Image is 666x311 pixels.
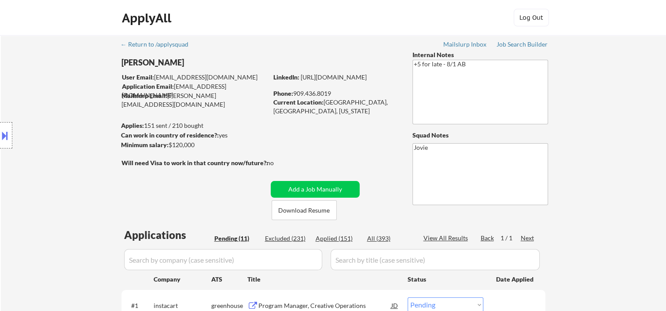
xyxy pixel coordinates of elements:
[121,159,268,166] strong: Will need Visa to work in that country now/future?:
[124,230,211,240] div: Applications
[481,234,495,242] div: Back
[514,9,549,26] button: Log Out
[521,234,535,242] div: Next
[265,234,309,243] div: Excluded (231)
[273,89,398,98] div: 909.436.8019
[122,82,268,99] div: [EMAIL_ADDRESS][DOMAIN_NAME]
[211,301,247,310] div: greenhouse
[122,11,174,25] div: ApplyAll
[122,73,268,82] div: [EMAIL_ADDRESS][DOMAIN_NAME]
[271,181,360,198] button: Add a Job Manually
[131,301,147,310] div: #1
[154,275,211,284] div: Company
[121,57,302,68] div: [PERSON_NAME]
[267,159,292,167] div: no
[124,249,322,270] input: Search by company (case sensitive)
[497,41,548,50] a: Job Search Builder
[258,301,391,310] div: Program Manager, Creative Operations
[121,91,268,108] div: [PERSON_NAME][EMAIL_ADDRESS][DOMAIN_NAME]
[121,131,219,139] strong: Can work in country of residence?:
[412,131,548,140] div: Squad Notes
[316,234,360,243] div: Applied (151)
[121,121,268,130] div: 151 sent / 210 bought
[273,73,299,81] strong: LinkedIn:
[500,234,521,242] div: 1 / 1
[247,275,399,284] div: Title
[408,271,483,287] div: Status
[121,131,265,140] div: yes
[497,41,548,47] div: Job Search Builder
[211,275,247,284] div: ATS
[273,98,324,106] strong: Current Location:
[367,234,411,243] div: All (393)
[154,301,211,310] div: instacart
[331,249,540,270] input: Search by title (case sensitive)
[496,275,535,284] div: Date Applied
[412,51,548,59] div: Internal Notes
[273,98,398,115] div: [GEOGRAPHIC_DATA], [GEOGRAPHIC_DATA], [US_STATE]
[443,41,487,50] a: Mailslurp Inbox
[214,234,258,243] div: Pending (11)
[121,41,197,47] div: ← Return to /applysquad
[121,41,197,50] a: ← Return to /applysquad
[121,141,268,149] div: $120,000
[273,90,293,97] strong: Phone:
[272,200,337,220] button: Download Resume
[443,41,487,47] div: Mailslurp Inbox
[301,73,367,81] a: [URL][DOMAIN_NAME]
[423,234,471,242] div: View All Results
